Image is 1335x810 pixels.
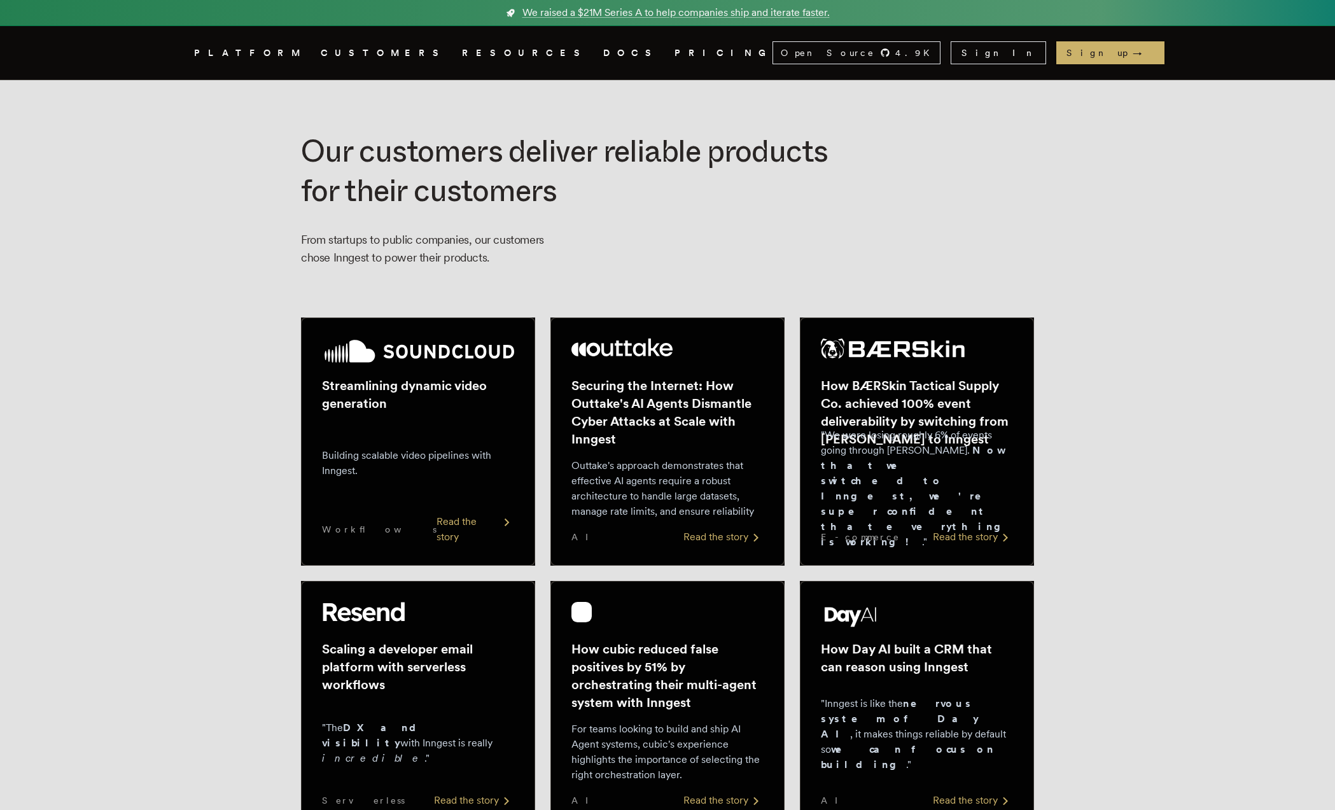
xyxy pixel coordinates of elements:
div: Read the story [933,529,1013,545]
p: Outtake's approach demonstrates that effective AI agents require a robust architecture to handle ... [571,458,764,519]
a: CUSTOMERS [321,45,447,61]
span: 4.9 K [895,46,937,59]
div: Read the story [933,793,1013,808]
a: SoundCloud logoStreamlining dynamic video generationBuilding scalable video pipelines with Innges... [301,318,535,566]
img: cubic [571,602,592,622]
h2: Securing the Internet: How Outtake's AI Agents Dismantle Cyber Attacks at Scale with Inngest [571,377,764,448]
p: Building scalable video pipelines with Inngest. [322,448,514,478]
img: SoundCloud [322,339,514,364]
h1: Our customers [301,131,830,211]
p: For teams looking to build and ship AI Agent systems, cubic's experience highlights the importanc... [571,722,764,783]
div: Read the story [437,514,514,545]
p: "Inngest is like the , it makes things reliable by default so ." [821,696,1013,772]
h2: Streamlining dynamic video generation [322,377,514,412]
strong: DX and visibility [322,722,427,749]
em: incredible [322,752,424,764]
a: DOCS [603,45,659,61]
h2: Scaling a developer email platform with serverless workflows [322,640,514,694]
span: deliver reliable products for their customers [301,132,828,209]
strong: nervous system of Day AI [821,697,979,740]
span: → [1133,46,1154,59]
a: Sign up [1056,41,1164,64]
div: Read the story [683,529,764,545]
p: "The with Inngest is really ." [322,720,514,766]
p: From startups to public companies, our customers chose Inngest to power their products. [301,231,545,267]
h2: How Day AI built a CRM that can reason using Inngest [821,640,1013,676]
nav: Global [158,26,1177,80]
p: "We were losing roughly 6% of events going through [PERSON_NAME]. ." [821,428,1013,550]
span: Open Source [781,46,875,59]
a: BÆRSkin Tactical Supply Co. logoHow BÆRSkin Tactical Supply Co. achieved 100% event deliverabilit... [800,318,1034,566]
a: PRICING [674,45,772,61]
img: Day AI [821,602,881,627]
img: Resend [322,602,405,622]
span: AI [571,531,599,543]
h2: How cubic reduced false positives by 51% by orchestrating their multi-agent system with Inngest [571,640,764,711]
button: RESOURCES [462,45,588,61]
span: AI [571,794,599,807]
span: Serverless [322,794,405,807]
div: Read the story [434,793,514,808]
div: Read the story [683,793,764,808]
span: E-commerce [821,531,900,543]
h2: How BÆRSkin Tactical Supply Co. achieved 100% event deliverability by switching from [PERSON_NAME... [821,377,1013,448]
button: PLATFORM [194,45,305,61]
img: BÆRSkin Tactical Supply Co. [821,339,965,359]
img: Outtake [571,339,673,356]
strong: Now that we switched to Inngest, we're super confident that everything is working! [821,444,1010,548]
a: Outtake logoSecuring the Internet: How Outtake's AI Agents Dismantle Cyber Attacks at Scale with ... [550,318,785,566]
a: Sign In [951,41,1046,64]
strong: we can focus on building [821,743,995,771]
span: AI [821,794,849,807]
span: Workflows [322,523,437,536]
span: We raised a $21M Series A to help companies ship and iterate faster. [522,5,830,20]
